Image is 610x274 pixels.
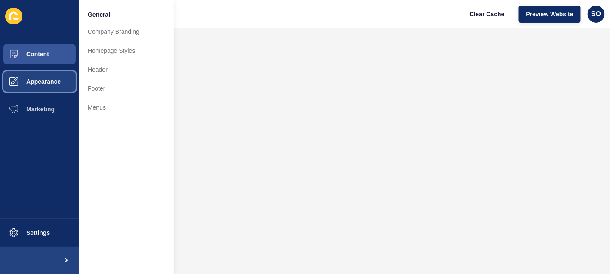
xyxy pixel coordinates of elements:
[470,10,505,18] span: Clear Cache
[79,41,174,60] a: Homepage Styles
[88,10,110,19] span: General
[79,79,174,98] a: Footer
[79,60,174,79] a: Header
[79,22,174,41] a: Company Branding
[79,98,174,117] a: Menus
[526,10,573,18] span: Preview Website
[462,6,512,23] button: Clear Cache
[519,6,581,23] button: Preview Website
[591,10,601,18] span: SO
